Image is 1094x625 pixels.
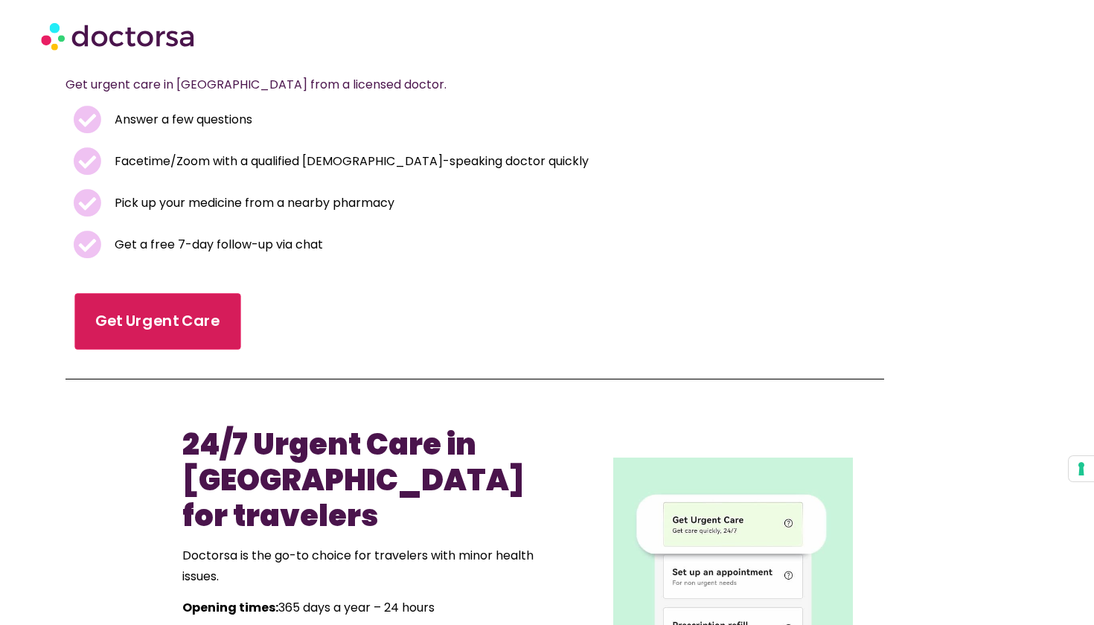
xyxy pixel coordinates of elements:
span: Get a free 7-day follow-up via chat [111,234,323,255]
p: Get urgent care in [GEOGRAPHIC_DATA] from a licensed doctor. [65,74,848,95]
span: Get Urgent Care [95,311,220,333]
b: Opening times: [182,599,278,616]
b: 24/7 Urgent Care in [GEOGRAPHIC_DATA] for travelers [182,423,525,536]
span: Pick up your medicine from a nearby pharmacy [111,193,394,214]
p: 365 days a year – 24 hours [182,597,540,618]
a: Get Urgent Care [75,293,241,350]
span: Facetime/Zoom with a qualified [DEMOGRAPHIC_DATA]-speaking doctor quickly [111,151,589,172]
p: Doctorsa is the go-to choice for travelers with minor health issues. [182,545,540,587]
span: Answer a few questions [111,109,252,130]
button: Your consent preferences for tracking technologies [1069,456,1094,481]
